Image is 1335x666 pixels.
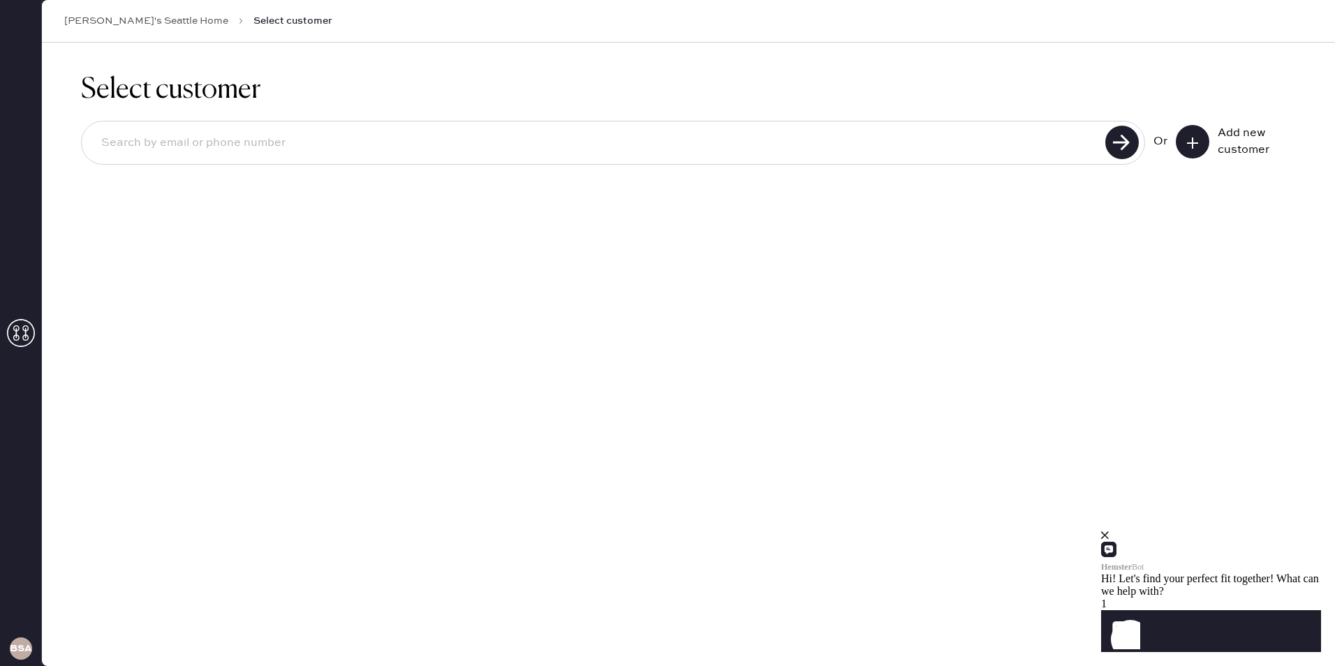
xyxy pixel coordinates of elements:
[64,14,228,28] a: [PERSON_NAME]'s Seattle Home
[10,644,32,653] h3: BSA
[1101,478,1332,663] iframe: Front Chat
[253,14,332,28] span: Select customer
[81,73,1296,107] h1: Select customer
[1218,125,1288,158] div: Add new customer
[1153,133,1167,150] div: Or
[90,127,1101,159] input: Search by email or phone number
